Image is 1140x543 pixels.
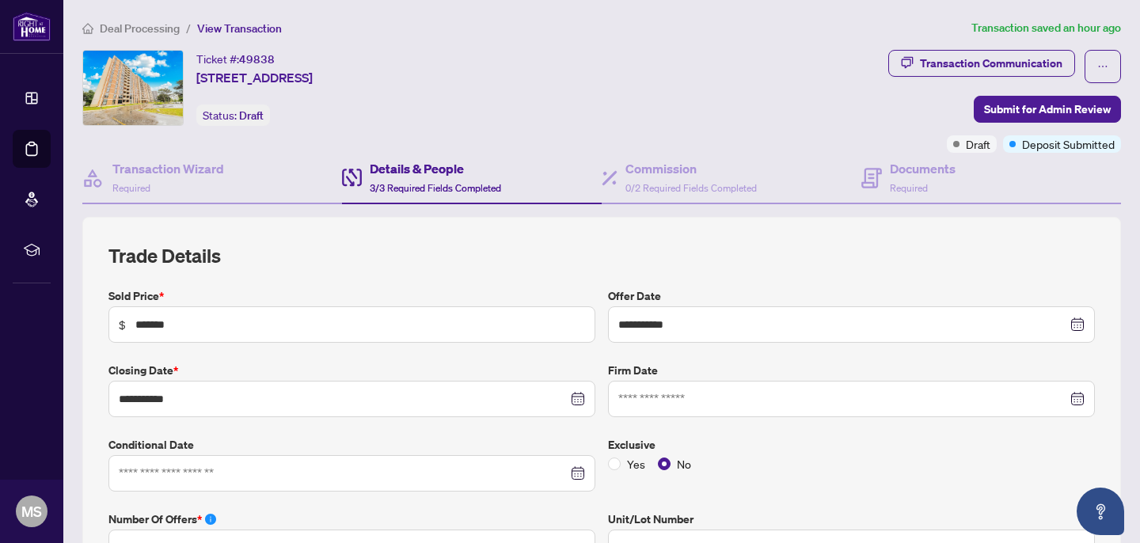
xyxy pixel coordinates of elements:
h4: Transaction Wizard [112,159,224,178]
span: 0/2 Required Fields Completed [625,182,757,194]
div: Transaction Communication [920,51,1062,76]
label: Unit/Lot Number [608,511,1095,528]
span: Draft [239,108,264,123]
span: 3/3 Required Fields Completed [370,182,501,194]
label: Firm Date [608,362,1095,379]
span: ellipsis [1097,61,1108,72]
h4: Commission [625,159,757,178]
li: / [186,19,191,37]
span: Draft [966,135,990,153]
span: home [82,23,93,34]
article: Transaction saved an hour ago [971,19,1121,37]
span: Required [112,182,150,194]
span: 49838 [239,52,275,66]
span: [STREET_ADDRESS] [196,68,313,87]
span: View Transaction [197,21,282,36]
div: Ticket #: [196,50,275,68]
span: Deposit Submitted [1022,135,1115,153]
span: Yes [621,455,652,473]
span: Deal Processing [100,21,180,36]
h4: Details & People [370,159,501,178]
button: Open asap [1077,488,1124,535]
span: MS [21,500,42,522]
h2: Trade Details [108,243,1095,268]
img: logo [13,12,51,41]
label: Offer Date [608,287,1095,305]
label: Closing Date [108,362,595,379]
span: $ [119,316,126,333]
label: Exclusive [608,436,1095,454]
label: Number of offers [108,511,595,528]
div: Status: [196,104,270,126]
label: Sold Price [108,287,595,305]
button: Submit for Admin Review [974,96,1121,123]
span: Required [890,182,928,194]
label: Conditional Date [108,436,595,454]
button: Transaction Communication [888,50,1075,77]
span: info-circle [205,514,216,525]
span: Submit for Admin Review [984,97,1111,122]
img: IMG-W12187266_1.jpg [83,51,183,125]
span: No [671,455,697,473]
h4: Documents [890,159,956,178]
